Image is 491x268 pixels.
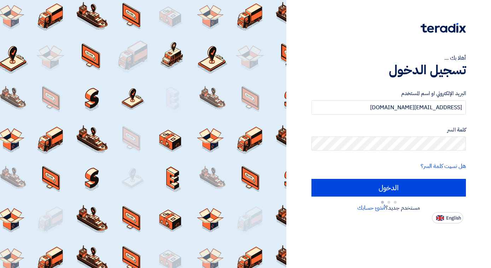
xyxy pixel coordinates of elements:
span: English [446,216,461,221]
a: هل نسيت كلمة السر؟ [421,162,466,170]
div: أهلا بك ... [311,54,466,62]
img: en-US.png [436,215,444,221]
a: أنشئ حسابك [357,204,385,212]
button: English [432,212,463,223]
input: أدخل بريد العمل الإلكتروني او اسم المستخدم الخاص بك ... [311,100,466,115]
input: الدخول [311,179,466,197]
label: كلمة السر [311,126,466,134]
h1: تسجيل الدخول [311,62,466,78]
img: Teradix logo [421,23,466,33]
div: مستخدم جديد؟ [311,204,466,212]
label: البريد الإلكتروني او اسم المستخدم [311,89,466,98]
